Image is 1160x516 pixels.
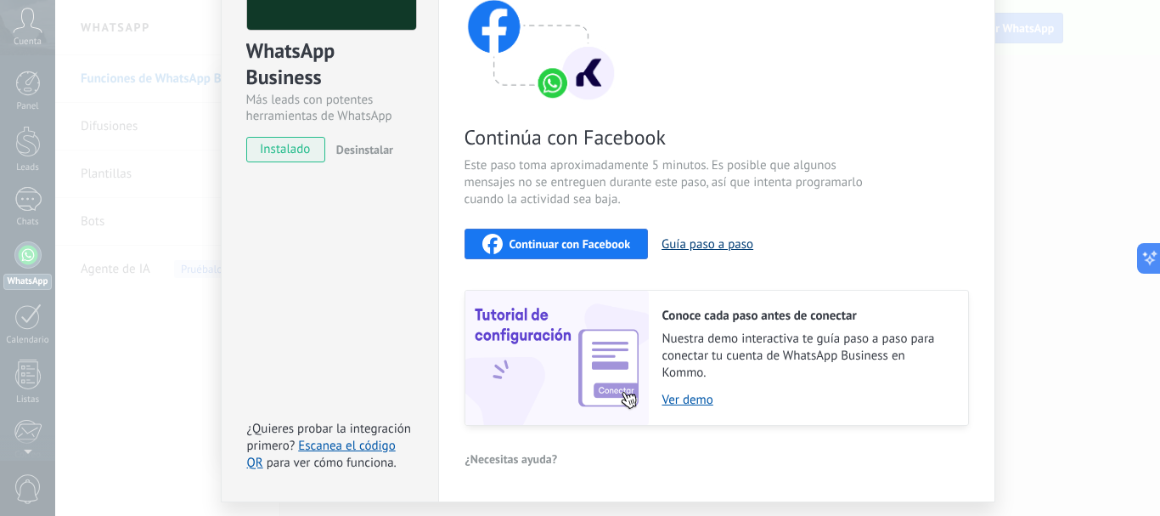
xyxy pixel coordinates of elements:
[465,446,559,472] button: ¿Necesitas ayuda?
[465,157,869,208] span: Este paso toma aproximadamente 5 minutos. Es posible que algunos mensajes no se entreguen durante...
[247,421,412,454] span: ¿Quieres probar la integración primero?
[510,238,631,250] span: Continuar con Facebook
[267,455,397,471] span: para ver cómo funciona.
[247,137,324,162] span: instalado
[247,438,396,471] a: Escanea el código QR
[465,124,869,150] span: Continúa con Facebook
[662,392,951,408] a: Ver demo
[329,137,393,162] button: Desinstalar
[662,236,753,252] button: Guía paso a paso
[662,331,951,382] span: Nuestra demo interactiva te guía paso a paso para conectar tu cuenta de WhatsApp Business en Kommo.
[662,308,951,324] h2: Conoce cada paso antes de conectar
[336,142,393,157] span: Desinstalar
[465,229,649,259] button: Continuar con Facebook
[246,37,414,92] div: WhatsApp Business
[465,453,558,465] span: ¿Necesitas ayuda?
[246,92,414,124] div: Más leads con potentes herramientas de WhatsApp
